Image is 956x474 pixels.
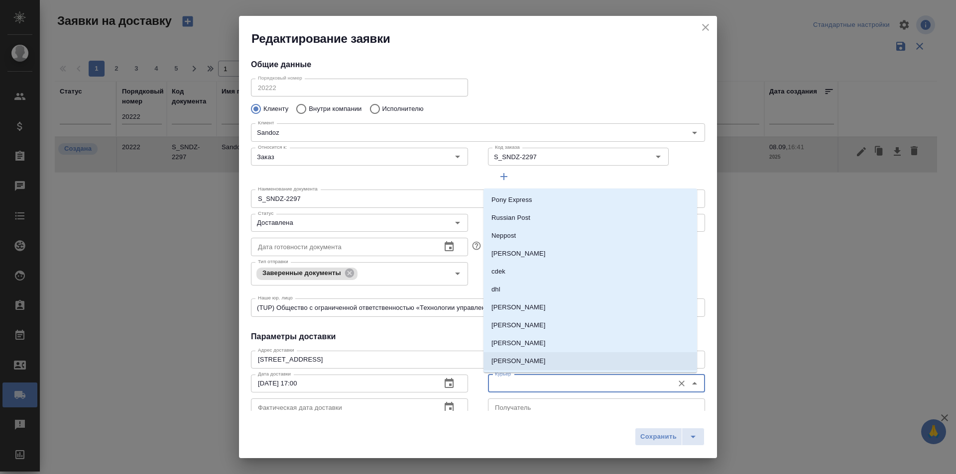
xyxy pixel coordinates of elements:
div: split button [635,428,705,446]
h4: Общие данные [251,59,705,71]
p: [PERSON_NAME] [491,249,546,259]
p: [PERSON_NAME] [491,320,546,330]
p: [PERSON_NAME] [491,338,546,348]
span: Сохранить [640,431,677,443]
button: Open [651,150,665,164]
p: Pony Express [491,195,532,205]
button: Сохранить [635,428,682,446]
button: Очистить [675,377,689,390]
button: Open [451,216,465,230]
p: Исполнителю [382,104,424,114]
h4: Параметры доставки [251,331,705,343]
p: [PERSON_NAME] [491,302,546,312]
button: Добавить [488,168,520,186]
span: Заверенные документы [256,269,347,277]
div: Заверенные документы [256,268,358,280]
textarea: [STREET_ADDRESS] [258,356,698,363]
button: Open [451,267,465,281]
button: close [698,20,713,35]
h2: Редактирование заявки [251,31,717,47]
p: Neppost [491,231,516,241]
button: Open [451,150,465,164]
p: Russian Post [491,213,530,223]
p: dhl [491,284,500,294]
button: Если заполнить эту дату, автоматически создастся заявка, чтобы забрать готовые документы [470,239,483,252]
p: Внутри компании [309,104,361,114]
p: Клиенту [263,104,288,114]
button: Open [688,126,702,140]
p: cdek [491,267,505,277]
button: Close [688,377,702,390]
p: [PERSON_NAME] [491,356,546,366]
